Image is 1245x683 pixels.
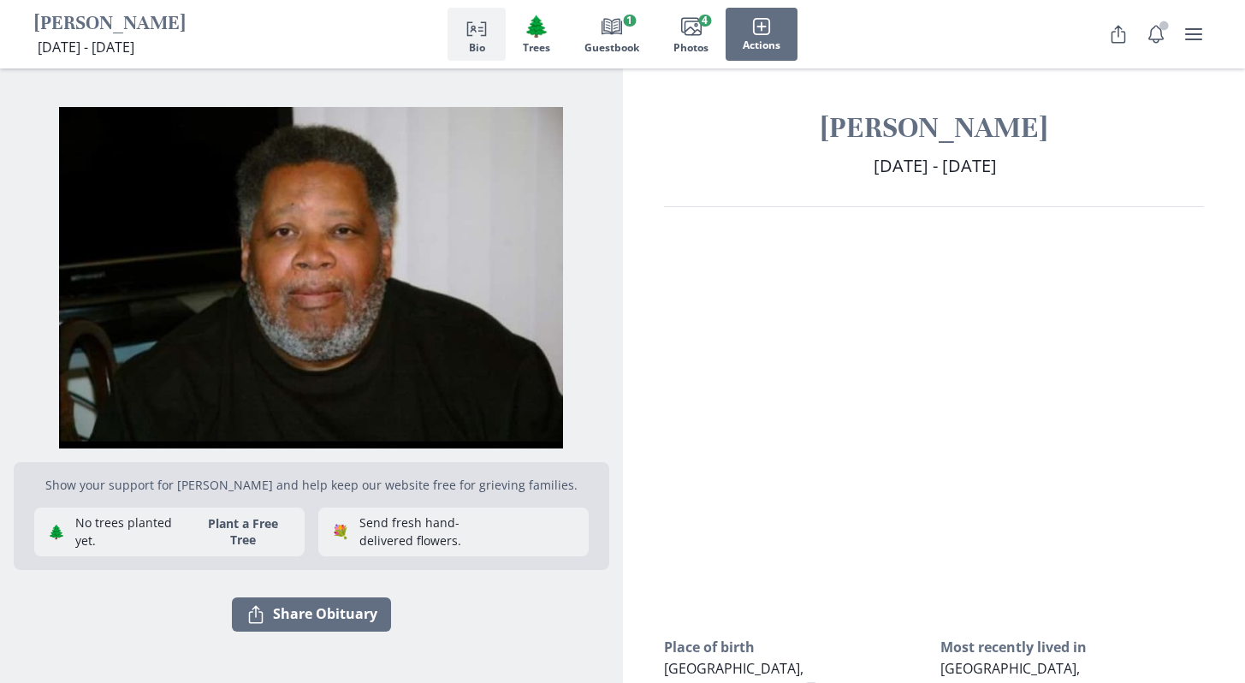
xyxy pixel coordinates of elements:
[524,14,549,39] span: Tree
[664,637,928,657] h3: Place of birth
[188,515,297,548] button: Plant a Free Tree
[523,42,550,54] span: Trees
[874,154,997,177] span: [DATE] - [DATE]
[664,110,1205,146] h1: [PERSON_NAME]
[673,42,708,54] span: Photos
[38,38,134,56] span: [DATE] - [DATE]
[14,107,609,448] img: Photo of Hari
[14,93,609,448] div: Show portrait image options
[506,8,567,61] button: Trees
[743,39,780,51] span: Actions
[698,15,711,27] span: 4
[656,8,726,61] button: Photos
[567,8,656,61] button: Guestbook
[1101,17,1135,51] button: Share Obituary
[726,8,797,61] button: Actions
[232,597,391,632] button: Share Obituary
[469,42,485,54] span: Bio
[1177,17,1211,51] button: user menu
[34,476,589,494] p: Show your support for [PERSON_NAME] and help keep our website free for grieving families.
[1139,17,1173,51] button: Notifications
[584,42,639,54] span: Guestbook
[623,15,636,27] span: 1
[940,637,1204,657] h3: Most recently lived in
[448,8,506,61] button: Bio
[34,11,186,38] h1: [PERSON_NAME]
